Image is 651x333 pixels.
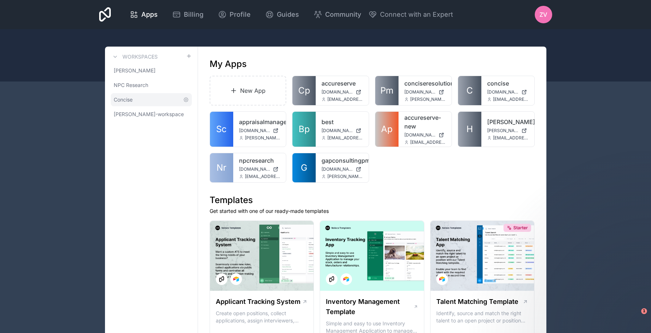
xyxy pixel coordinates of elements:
a: Ap [375,112,399,147]
span: Starter [513,225,528,231]
a: accureserve-new [404,113,446,131]
a: Bp [292,112,316,147]
span: ZV [539,10,547,19]
a: [DOMAIN_NAME] [322,166,363,172]
a: Profile [212,7,256,23]
img: Airtable Logo [233,276,239,282]
a: conciseresolution [404,79,446,88]
iframe: Intercom live chat [626,308,644,326]
span: [EMAIL_ADDRESS][DOMAIN_NAME] [410,139,446,145]
span: [EMAIL_ADDRESS][DOMAIN_NAME] [327,96,363,102]
h1: Talent Matching Template [436,297,518,307]
a: [DOMAIN_NAME] [404,89,446,95]
span: Community [325,9,361,20]
a: New App [210,76,287,106]
span: Bp [299,123,310,135]
span: [DOMAIN_NAME] [322,166,353,172]
img: Airtable Logo [439,276,445,282]
a: [DOMAIN_NAME] [487,89,529,95]
a: Sc [210,112,233,147]
a: best [322,118,363,126]
span: [PERSON_NAME][EMAIL_ADDRESS][DOMAIN_NAME] [327,174,363,179]
a: [DOMAIN_NAME] [239,128,280,134]
span: Ap [381,123,393,135]
span: C [466,85,473,96]
span: [PERSON_NAME] [114,67,155,74]
span: [PERSON_NAME][EMAIL_ADDRESS][DOMAIN_NAME] [245,135,280,141]
p: Create open positions, collect applications, assign interviewers, centralise candidate feedback a... [216,310,308,324]
span: Nr [217,162,226,174]
span: G [301,162,307,174]
a: concise [487,79,529,88]
a: Nr [210,153,233,182]
a: NPC Research [111,79,192,92]
h1: Templates [210,194,535,206]
span: [DOMAIN_NAME] [404,89,436,95]
span: NPC Research [114,82,148,89]
a: npcresearch [239,156,280,165]
a: [DOMAIN_NAME] [322,128,363,134]
span: H [466,123,473,135]
a: appraisalmanagement [239,118,280,126]
a: Concise [111,93,192,106]
a: Community [308,7,367,23]
a: [DOMAIN_NAME] [239,166,280,172]
a: Cp [292,76,316,105]
span: [DOMAIN_NAME] [487,89,518,95]
span: Sc [216,123,227,135]
p: Identify, source and match the right talent to an open project or position with our Talent Matchi... [436,310,529,324]
a: accureserve [322,79,363,88]
a: [PERSON_NAME]-workspace [111,108,192,121]
span: Pm [380,85,393,96]
a: [PERSON_NAME] [487,118,529,126]
span: Concise [114,96,133,103]
a: [PERSON_NAME][DOMAIN_NAME] [487,128,529,134]
span: [EMAIL_ADDRESS][DOMAIN_NAME] [493,135,529,141]
span: Cp [298,85,310,96]
span: [EMAIL_ADDRESS][DOMAIN_NAME] [327,135,363,141]
a: G [292,153,316,182]
a: Billing [166,7,209,23]
span: Apps [141,9,158,20]
a: gapconsultingpm [322,156,363,165]
p: Get started with one of our ready-made templates [210,207,535,215]
span: [EMAIL_ADDRESS][DOMAIN_NAME] [245,174,280,179]
span: [DOMAIN_NAME] [239,128,270,134]
h3: Workspaces [122,53,158,60]
a: Workspaces [111,52,158,61]
a: [DOMAIN_NAME] [404,132,446,138]
span: [PERSON_NAME][DOMAIN_NAME] [487,128,518,134]
button: Connect with an Expert [368,9,453,20]
a: Pm [375,76,399,105]
span: [PERSON_NAME]-workspace [114,111,184,118]
a: Apps [124,7,163,23]
span: [DOMAIN_NAME] [239,166,270,172]
span: 1 [641,308,647,314]
span: Billing [184,9,203,20]
iframe: Intercom notifications message [506,262,651,313]
img: Airtable Logo [343,276,349,282]
span: [DOMAIN_NAME] [322,89,353,95]
a: C [458,76,481,105]
a: [PERSON_NAME] [111,64,192,77]
span: [EMAIL_ADDRESS][DOMAIN_NAME] [493,96,529,102]
span: [DOMAIN_NAME] [404,132,436,138]
h1: Applicant Tracking System [216,297,300,307]
a: [DOMAIN_NAME] [322,89,363,95]
h1: My Apps [210,58,247,70]
span: Guides [277,9,299,20]
a: Guides [259,7,305,23]
h1: Inventory Management Template [326,297,413,317]
a: H [458,112,481,147]
span: Connect with an Expert [380,9,453,20]
span: [DOMAIN_NAME] [322,128,353,134]
span: Profile [230,9,251,20]
span: [PERSON_NAME][EMAIL_ADDRESS][DOMAIN_NAME] [410,96,446,102]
